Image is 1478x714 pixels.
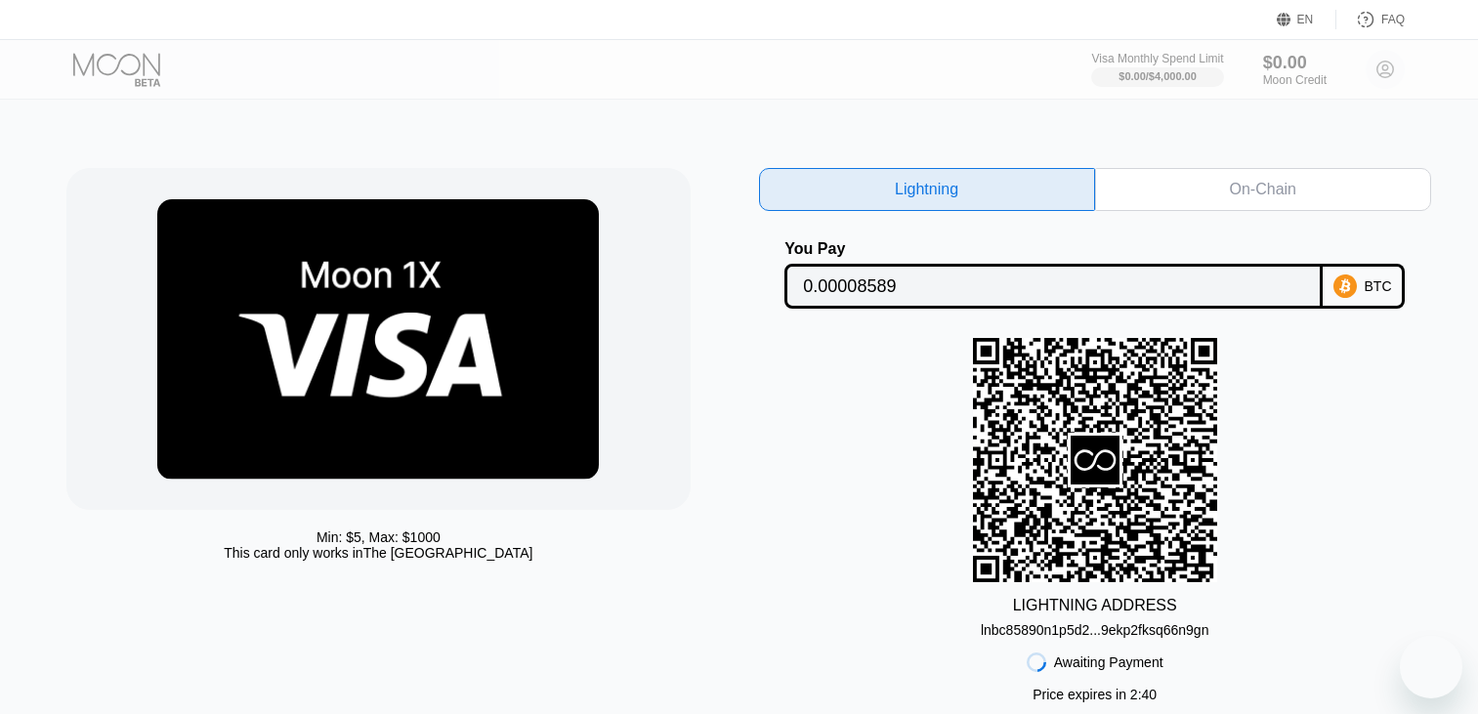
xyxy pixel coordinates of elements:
[224,545,532,561] div: This card only works in The [GEOGRAPHIC_DATA]
[759,240,1431,309] div: You PayBTC
[1013,597,1177,614] div: LIGHTNING ADDRESS
[1130,687,1157,702] span: 2 : 40
[1033,687,1157,702] div: Price expires in
[895,180,958,199] div: Lightning
[1091,52,1223,87] div: Visa Monthly Spend Limit$0.00/$4,000.00
[1297,13,1314,26] div: EN
[317,529,441,545] div: Min: $ 5 , Max: $ 1000
[981,614,1209,638] div: lnbc85890n1p5d2...9ekp2fksq66n9gn
[1336,10,1405,29] div: FAQ
[981,622,1209,638] div: lnbc85890n1p5d2...9ekp2fksq66n9gn
[759,168,1095,211] div: Lightning
[1277,10,1336,29] div: EN
[1230,180,1296,199] div: On-Chain
[1119,70,1197,82] div: $0.00 / $4,000.00
[1054,654,1163,670] div: Awaiting Payment
[1381,13,1405,26] div: FAQ
[1095,168,1431,211] div: On-Chain
[784,240,1323,258] div: You Pay
[1400,636,1462,698] iframe: Button to launch messaging window
[1365,278,1392,294] div: BTC
[1091,52,1223,65] div: Visa Monthly Spend Limit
